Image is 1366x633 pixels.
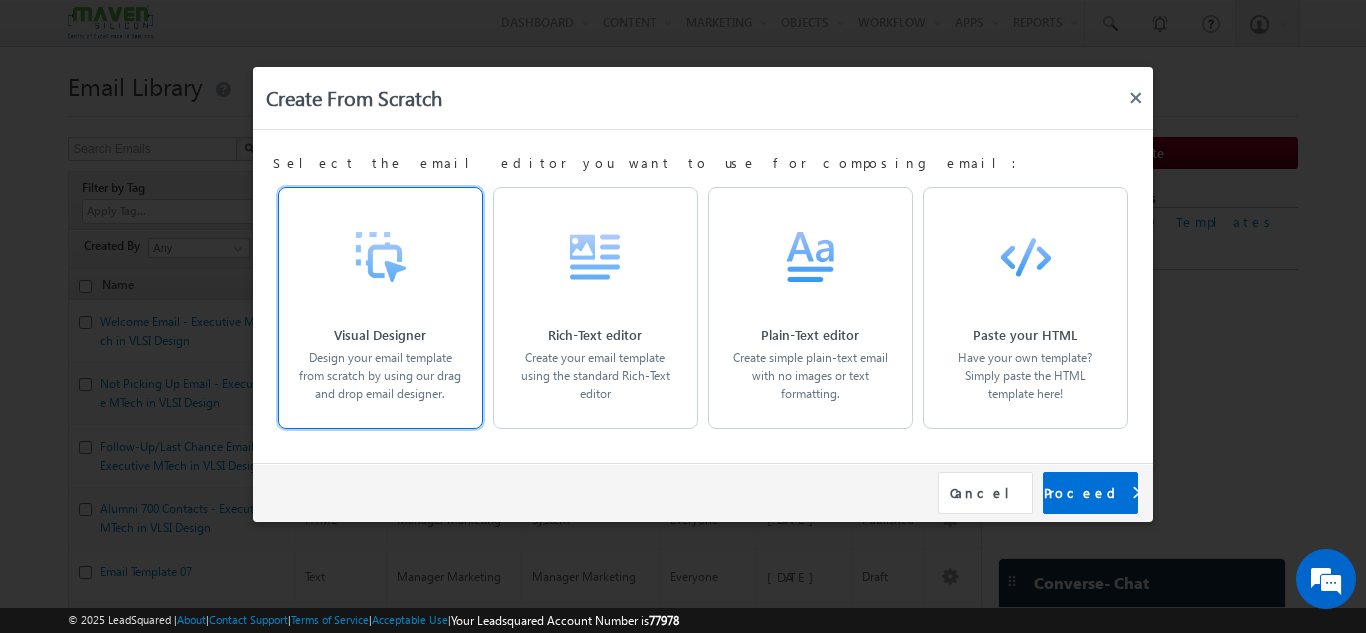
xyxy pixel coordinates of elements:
[266,80,1153,115] h3: Create From Scratch
[938,472,1033,514] div: Cancel
[729,326,892,344] label: Plain-Text editor
[944,326,1107,344] label: Paste your HTML
[372,613,448,626] a: Acceptable Use
[272,491,363,518] em: Start Chat
[451,613,679,628] span: Your Leadsquared Account Number is
[1043,472,1138,514] div: Proceed
[209,613,288,626] a: Contact Support
[26,185,365,474] textarea: Type your message and hit 'Enter'
[34,105,84,131] img: d_60004797649_company_0_60004797649
[273,154,1133,172] label: Select the email editor you want to use for composing email:
[68,611,679,630] span: © 2025 LeadSquared | | | | |
[177,613,206,626] a: About
[299,349,462,403] label: Design your email template from scratch by using our drag and drop email designer.
[514,349,677,403] label: Create your email template using the standard Rich-Text editor
[944,349,1107,403] label: Have your own template? Simply paste the HTML template here!
[104,105,336,131] div: Chat with us now
[291,613,369,626] a: Terms of Service
[328,10,376,58] div: Minimize live chat window
[1119,80,1153,115] button: ×
[729,349,892,403] label: Create simple plain-text email with no images or text formatting.
[514,326,677,344] label: Rich-Text editor
[299,326,462,344] label: Visual Designer
[649,613,679,628] span: 77978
